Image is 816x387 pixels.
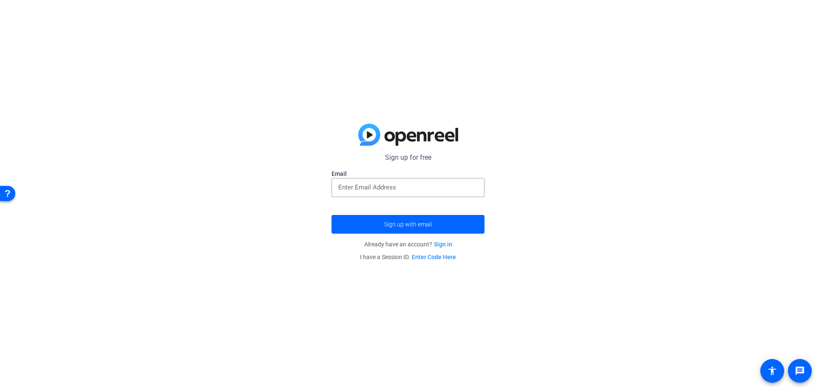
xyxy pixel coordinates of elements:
[412,254,456,260] a: Enter Code Here
[364,241,452,248] span: Already have an account?
[358,124,458,146] img: blue-gradient.svg
[360,254,456,260] span: I have a Session ID.
[434,241,452,248] a: Sign in
[767,366,777,376] mat-icon: accessibility
[331,153,484,163] p: Sign up for free
[795,366,805,376] mat-icon: message
[331,169,484,178] label: Email
[338,182,478,192] input: Enter Email Address
[331,215,484,234] button: Sign up with email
